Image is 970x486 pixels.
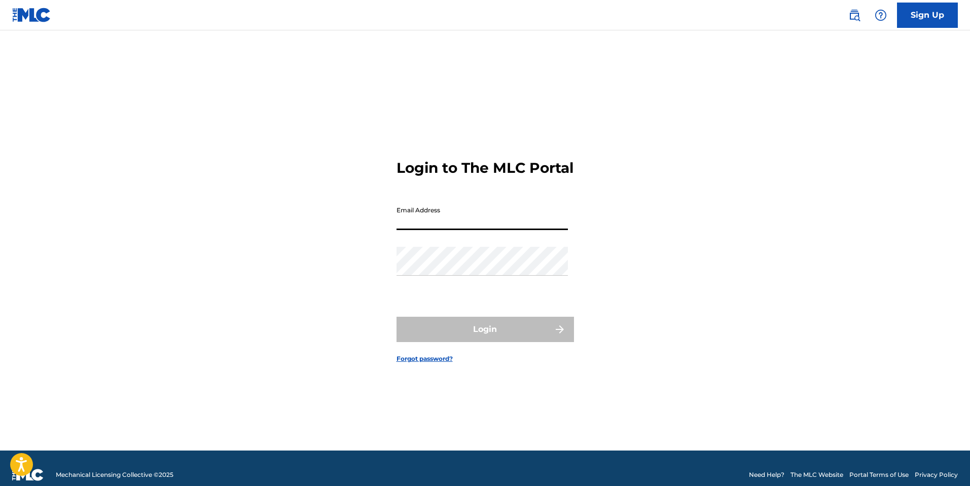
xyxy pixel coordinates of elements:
[915,470,958,479] a: Privacy Policy
[919,437,970,486] iframe: Chat Widget
[897,3,958,28] a: Sign Up
[749,470,784,479] a: Need Help?
[871,5,891,25] div: Help
[12,8,51,22] img: MLC Logo
[849,470,909,479] a: Portal Terms of Use
[848,9,860,21] img: search
[12,469,44,481] img: logo
[56,470,173,479] span: Mechanical Licensing Collective © 2025
[791,470,843,479] a: The MLC Website
[397,354,453,363] a: Forgot password?
[397,159,573,177] h3: Login to The MLC Portal
[844,5,865,25] a: Public Search
[875,9,887,21] img: help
